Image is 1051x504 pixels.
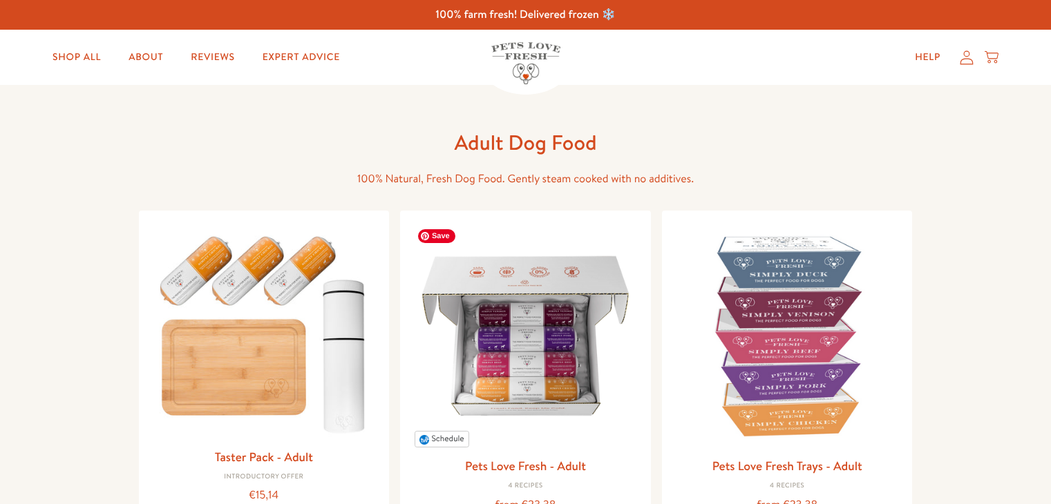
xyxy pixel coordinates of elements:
div: 4 Recipes [411,482,640,490]
div: Introductory Offer [150,473,379,481]
a: Expert Advice [252,43,351,71]
a: Reviews [180,43,245,71]
a: Pets Love Fresh Trays - Adult [712,457,862,474]
button: Schedule [415,431,469,447]
img: Taster Pack - Adult [150,222,379,440]
img: Pets Love Fresh [491,42,560,84]
a: Pets Love Fresh - Adult [465,457,586,474]
a: Taster Pack - Adult [215,448,313,465]
div: 4 Recipes [673,482,902,490]
a: About [117,43,174,71]
a: Shop All [41,43,112,71]
span: 100% Natural, Fresh Dog Food. Gently steam cooked with no additives. [357,171,694,186]
span: Save [418,229,455,243]
img: Pets Love Fresh - Adult [411,222,640,450]
img: Pets Love Fresh Trays - Adult [673,222,902,450]
h1: Adult Dog Food [305,129,747,156]
span: Schedule [431,432,464,444]
a: Help [904,43,951,71]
